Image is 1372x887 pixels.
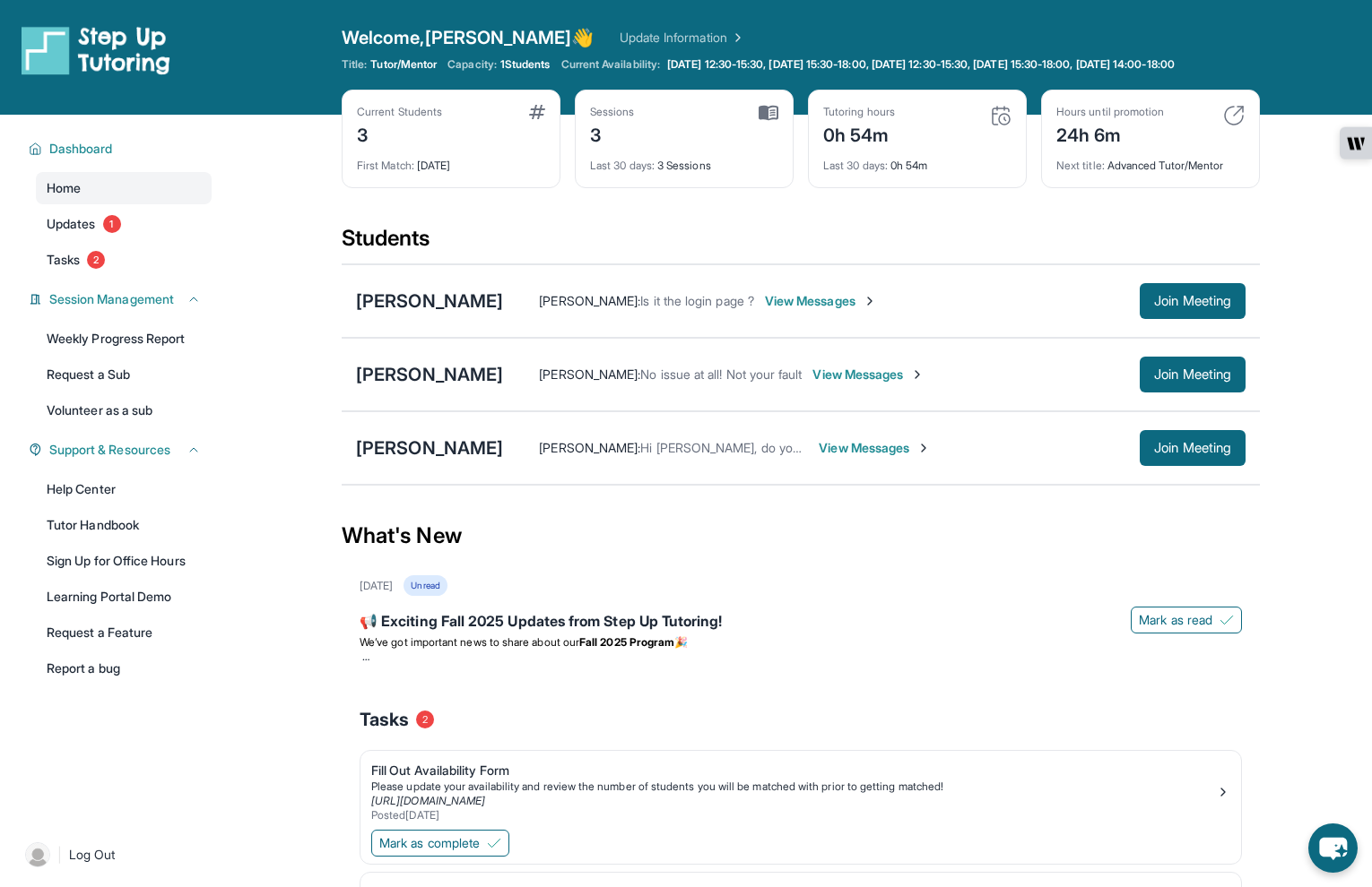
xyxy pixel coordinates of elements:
a: [URL][DOMAIN_NAME] [371,794,485,807]
div: Hours until promotion [1056,105,1164,119]
div: 24h 6m [1056,119,1164,148]
span: 2 [87,251,105,269]
a: Updates1 [36,208,212,240]
span: [PERSON_NAME] : [539,440,640,455]
span: [PERSON_NAME] : [539,293,640,308]
span: [PERSON_NAME] : [539,366,640,382]
span: Mark as read [1139,611,1212,629]
span: Dashboard [49,140,113,158]
img: logo [22,25,170,75]
span: Last 30 days : [823,159,888,172]
button: Support & Resources [42,441,201,459]
a: [DATE] 12:30-15:30, [DATE] 15:30-18:00, [DATE] 12:30-15:30, [DATE] 15:30-18:00, [DATE] 14:00-18:00 [664,57,1178,72]
a: Tasks2 [36,244,212,276]
a: Report a bug [36,652,212,685]
div: 3 [590,119,635,148]
span: | [57,844,62,865]
span: Title: [342,57,367,72]
span: View Messages [819,439,931,457]
span: First Match : [357,159,414,172]
span: We’ve got important news to share about our [360,635,579,649]
a: Request a Sub [36,358,212,391]
img: user-img [25,842,50,867]
div: [PERSON_NAME] [356,288,503,314]
div: Advanced Tutor/Mentor [1056,148,1245,173]
img: Chevron-Right [910,367,925,382]
span: 1 [103,215,121,233]
img: Chevron-Right [863,294,877,308]
button: Session Management [42,290,201,308]
div: Fill Out Availability Form [371,762,1216,779]
button: Mark as read [1131,607,1242,633]
div: [DATE] [357,148,545,173]
div: 0h 54m [823,148,1012,173]
div: Tutoring hours [823,105,895,119]
span: Welcome, [PERSON_NAME] 👋 [342,25,595,50]
span: Tasks [47,251,80,269]
span: View Messages [812,366,925,383]
button: Dashboard [42,140,201,158]
div: Posted [DATE] [371,808,1216,822]
a: Learning Portal Demo [36,581,212,613]
button: Join Meeting [1140,283,1246,319]
div: [DATE] [360,579,393,593]
img: card [529,105,545,119]
a: Fill Out Availability FormPlease update your availability and review the number of students you w... [360,751,1241,826]
span: Join Meeting [1154,443,1231,453]
span: Mark as complete [379,834,480,852]
span: Capacity: [447,57,497,72]
a: Home [36,172,212,204]
div: Students [342,224,1260,263]
div: Sessions [590,105,635,119]
span: [DATE] 12:30-15:30, [DATE] 15:30-18:00, [DATE] 12:30-15:30, [DATE] 15:30-18:00, [DATE] 14:00-18:00 [667,57,1175,72]
img: card [990,105,1012,126]
a: Help Center [36,473,212,505]
button: chat-button [1308,823,1358,873]
img: Chevron-Right [916,441,931,455]
button: Mark as complete [371,830,509,857]
span: Tasks [360,707,409,732]
span: 2 [416,710,434,728]
span: Join Meeting [1154,296,1231,306]
span: Tutor/Mentor [370,57,437,72]
span: 1 Students [500,57,551,72]
a: |Log Out [18,835,212,874]
span: Current Availability: [561,57,660,72]
span: Join Meeting [1154,369,1231,380]
button: Join Meeting [1140,357,1246,392]
span: Last 30 days : [590,159,655,172]
a: Sign Up for Office Hours [36,545,212,577]
img: card [1223,105,1245,126]
div: What's New [342,496,1260,575]
span: Next title : [1056,159,1105,172]
strong: Fall 2025 Program [579,635,674,649]
span: Support & Resources [49,441,170,459]
span: 🎉 [674,635,688,649]
a: Request a Feature [36,616,212,649]
img: Mark as read [1220,613,1234,627]
div: Please update your availability and review the number of students you will be matched with prior ... [371,779,1216,794]
span: Updates [47,215,96,233]
div: [PERSON_NAME] [356,362,503,387]
div: 3 [357,119,442,148]
img: Mark as complete [487,836,501,850]
a: Volunteer as a sub [36,394,212,426]
span: No issue at all! Not your fault [640,366,802,382]
span: View Messages [765,292,877,310]
span: Session Management [49,290,174,308]
div: 0h 54m [823,119,895,148]
a: Weekly Progress Report [36,323,212,355]
span: Home [47,179,81,197]
div: [PERSON_NAME] [356,435,503,461]
button: Join Meeting [1140,430,1246,466]
div: Unread [404,575,447,596]
span: Is it the login page ? [640,293,754,308]
img: card [759,105,778,121]
div: 📢 Exciting Fall 2025 Updates from Step Up Tutoring! [360,610,1242,635]
div: 3 Sessions [590,148,778,173]
span: Log Out [69,846,116,864]
a: Tutor Handbook [36,509,212,541]
a: Update Information [620,29,745,47]
img: Chevron Right [727,29,745,47]
div: Current Students [357,105,442,119]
